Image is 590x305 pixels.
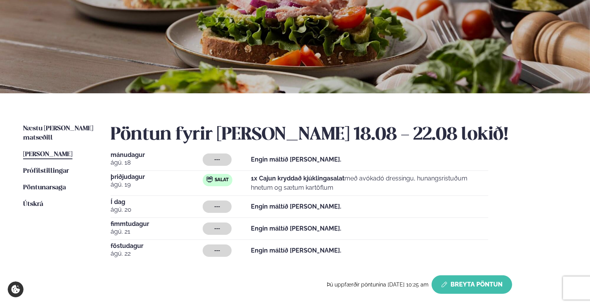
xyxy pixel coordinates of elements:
a: Prófílstillingar [23,167,69,176]
span: ágú. 21 [111,227,203,236]
span: Pöntunarsaga [23,184,66,191]
span: Prófílstillingar [23,168,69,174]
span: --- [214,248,220,254]
img: salad.svg [207,176,213,182]
a: Útskrá [23,200,43,209]
strong: Engin máltíð [PERSON_NAME]. [251,247,341,254]
strong: Engin máltíð [PERSON_NAME]. [251,225,341,232]
span: [PERSON_NAME] [23,151,72,158]
span: ágú. 20 [111,205,203,214]
span: ágú. 18 [111,158,203,167]
span: ágú. 19 [111,180,203,189]
span: þriðjudagur [111,174,203,180]
span: Í dag [111,199,203,205]
span: --- [214,157,220,163]
a: Pöntunarsaga [23,183,66,192]
span: Næstu [PERSON_NAME] matseðill [23,125,93,141]
a: [PERSON_NAME] [23,150,72,159]
strong: Engin máltíð [PERSON_NAME]. [251,203,341,210]
span: Útskrá [23,201,43,207]
span: --- [214,204,220,210]
span: --- [214,226,220,232]
span: föstudagur [111,243,203,249]
a: Cookie settings [8,281,24,297]
button: Breyta Pöntun [432,275,512,294]
span: Salat [215,177,229,183]
span: mánudagur [111,152,203,158]
strong: Engin máltíð [PERSON_NAME]. [251,156,341,163]
span: Þú uppfærðir pöntunina [DATE] 10:25 am [327,281,429,288]
span: fimmtudagur [111,221,203,227]
a: Næstu [PERSON_NAME] matseðill [23,124,95,143]
strong: 1x Cajun kryddað kjúklingasalat [251,175,345,182]
h2: Pöntun fyrir [PERSON_NAME] 18.08 - 22.08 lokið! [111,124,567,146]
p: með avókadó dressingu, hunangsristuðum hnetum og sætum kartöflum [251,174,488,192]
span: ágú. 22 [111,249,203,258]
